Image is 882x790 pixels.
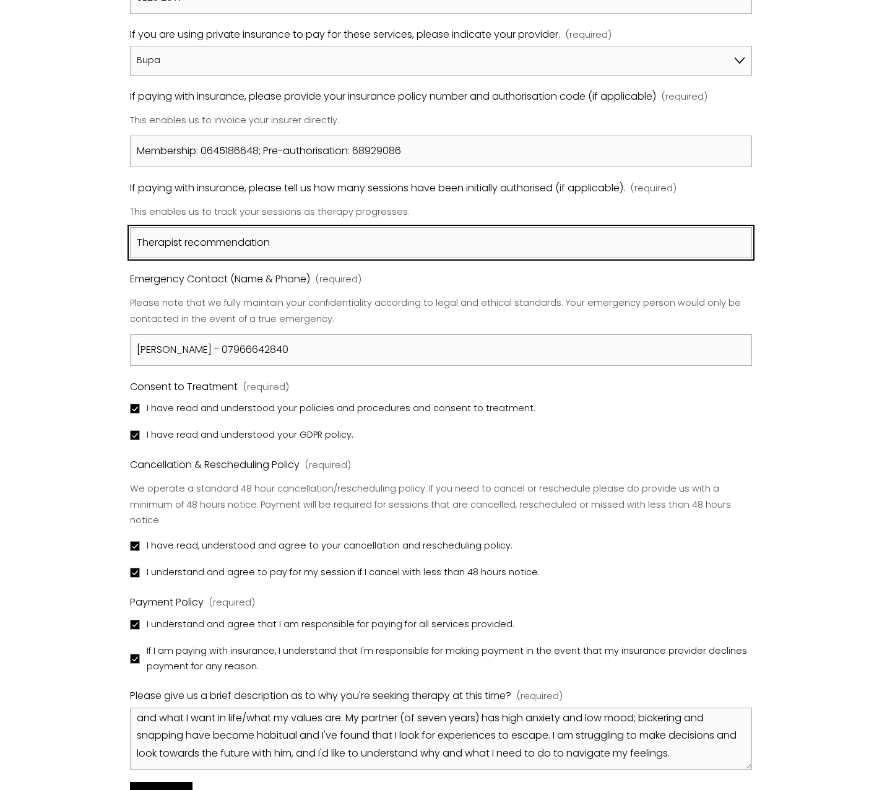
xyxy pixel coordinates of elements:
p: This enables us to track your sessions as therapy progresses. [130,200,752,225]
input: I have read, understood and agree to your cancellation and rescheduling policy. [130,541,140,551]
input: If I am paying with insurance, I understand that I'm responsible for making payment in the event ... [130,654,140,664]
span: Cancellation & Rescheduling Policy [130,456,300,474]
span: Please give us a brief description as to why you're seeking therapy at this time? [130,687,511,705]
span: (required) [631,181,677,197]
span: If paying with insurance, please tell us how many sessions have been initially authorised (if app... [130,180,625,197]
span: (required) [566,27,612,43]
input: I understand and agree that I am responsible for paying for all services provided. [130,620,140,630]
span: (required) [305,458,351,474]
p: This enables us to invoice your insurer directly. [130,108,752,133]
p: We operate a standard 48 hour cancellation/rescheduling policy. If you need to cancel or reschedu... [130,477,752,533]
textarea: I've been feeling quite de-motivated, low and struggling with apathy in my relationship as well a... [130,708,752,770]
span: If you are using private insurance to pay for these services, please indicate your provider. [130,26,560,44]
select: If you are using private insurance to pay for these services, please indicate your provider. [130,46,752,76]
span: (required) [662,89,707,105]
span: I have read and understood your policies and procedures and consent to treatment. [147,401,535,417]
span: (required) [316,272,361,288]
span: If paying with insurance, please provide your insurance policy number and authorisation code (if ... [130,88,656,106]
span: Consent to Treatment [130,378,238,396]
span: Emergency Contact (Name & Phone) [130,271,310,289]
input: I have read and understood your GDPR policy. [130,430,140,440]
span: (required) [243,380,289,396]
span: (required) [209,595,255,611]
p: Please note that we fully maintain your confidentiality according to legal and ethical standards.... [130,291,752,332]
input: I understand and agree to pay for my session if I cancel with less than 48 hours notice. [130,568,140,578]
span: (required) [517,688,563,705]
span: I have read, understood and agree to your cancellation and rescheduling policy. [147,538,512,554]
span: I have read and understood your GDPR policy. [147,427,353,443]
span: If I am paying with insurance, I understand that I'm responsible for making payment in the event ... [147,643,750,675]
input: I have read and understood your policies and procedures and consent to treatment. [130,404,140,414]
span: I understand and agree that I am responsible for paying for all services provided. [147,617,514,633]
span: Payment Policy [130,594,204,612]
span: I understand and agree to pay for my session if I cancel with less than 48 hours notice. [147,565,539,581]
